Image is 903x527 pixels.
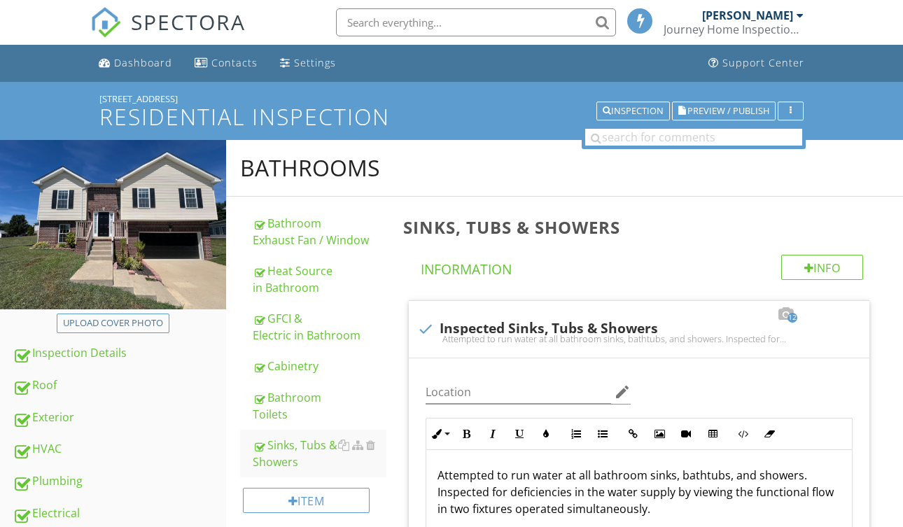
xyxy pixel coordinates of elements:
div: Bathrooms [240,154,380,182]
i: edit [614,384,631,400]
a: Dashboard [93,50,178,76]
button: Bold (⌘B) [453,421,479,447]
div: Electrical [13,505,226,523]
input: Location [426,381,611,404]
button: Clear Formatting [756,421,783,447]
div: Heat Source in Bathroom [253,262,387,296]
div: [PERSON_NAME] [702,8,793,22]
div: Contacts [211,56,258,69]
div: Cabinetry [253,358,387,374]
button: Insert Table [699,421,726,447]
div: Settings [294,56,336,69]
div: Plumbing [13,472,226,491]
a: Inspection [596,104,670,116]
div: Info [781,255,864,280]
div: Bathroom Toilets [253,389,387,423]
a: Preview / Publish [672,104,776,116]
a: Support Center [703,50,810,76]
button: Preview / Publish [672,101,776,121]
div: Upload cover photo [63,316,163,330]
div: Exterior [13,409,226,427]
button: Unordered List [589,421,616,447]
button: Underline (⌘U) [506,421,533,447]
button: Inline Style [426,421,453,447]
input: search for comments [585,129,802,146]
button: Code View [729,421,756,447]
span: SPECTORA [131,7,246,36]
div: Sinks, Tubs & Showers [253,437,387,470]
h4: Information [421,255,863,279]
div: [STREET_ADDRESS] [99,93,804,104]
span: Preview / Publish [687,106,769,115]
button: Insert Image (⌘P) [646,421,673,447]
h3: Sinks, Tubs & Showers [403,218,881,237]
div: GFCI & Electric in Bathroom [253,310,387,344]
img: The Best Home Inspection Software - Spectora [90,7,121,38]
button: Ordered List [563,421,589,447]
div: Bathroom Exhaust Fan / Window [253,215,387,248]
button: Insert Link (⌘K) [619,421,646,447]
div: Journey Home Inspection Services [664,22,804,36]
div: Attempted to run water at all bathroom sinks, bathtubs, and showers. Inspected for deficiencies i... [417,333,861,344]
a: Settings [274,50,342,76]
div: Roof [13,377,226,395]
div: Item [243,488,370,513]
button: Upload cover photo [57,314,169,333]
button: Italic (⌘I) [479,421,506,447]
div: Inspection [603,106,664,116]
input: Search everything... [336,8,616,36]
button: Inspection [596,101,670,121]
div: Dashboard [114,56,172,69]
span: 12 [787,313,797,323]
button: Colors [533,421,559,447]
div: HVAC [13,440,226,458]
button: Insert Video [673,421,699,447]
a: SPECTORA [90,19,246,48]
div: Support Center [722,56,804,69]
div: Inspection Details [13,344,226,363]
a: Contacts [189,50,263,76]
h1: Residential Inspection [99,104,804,129]
p: Attempted to run water at all bathroom sinks, bathtubs, and showers. Inspected for deficiencies i... [437,467,841,517]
